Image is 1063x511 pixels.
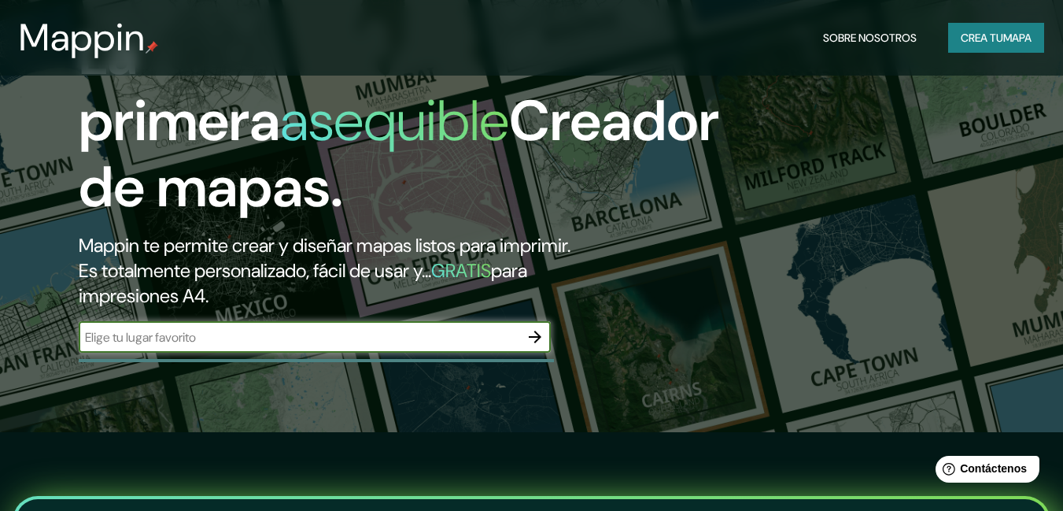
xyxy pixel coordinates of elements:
[280,84,509,157] font: asequible
[823,31,917,45] font: Sobre nosotros
[817,23,923,53] button: Sobre nosotros
[79,84,719,224] font: Creador de mapas.
[79,233,570,257] font: Mappin te permite crear y diseñar mapas listos para imprimir.
[79,258,527,308] font: para impresiones A4.
[948,23,1044,53] button: Crea tumapa
[79,328,519,346] input: Elige tu lugar favorito
[79,258,431,283] font: Es totalmente personalizado, fácil de usar y...
[146,41,158,54] img: pin de mapeo
[923,450,1046,494] iframe: Lanzador de widgets de ayuda
[1003,31,1032,45] font: mapa
[961,31,1003,45] font: Crea tu
[19,13,146,62] font: Mappin
[431,258,491,283] font: GRATIS
[79,18,280,157] font: La primera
